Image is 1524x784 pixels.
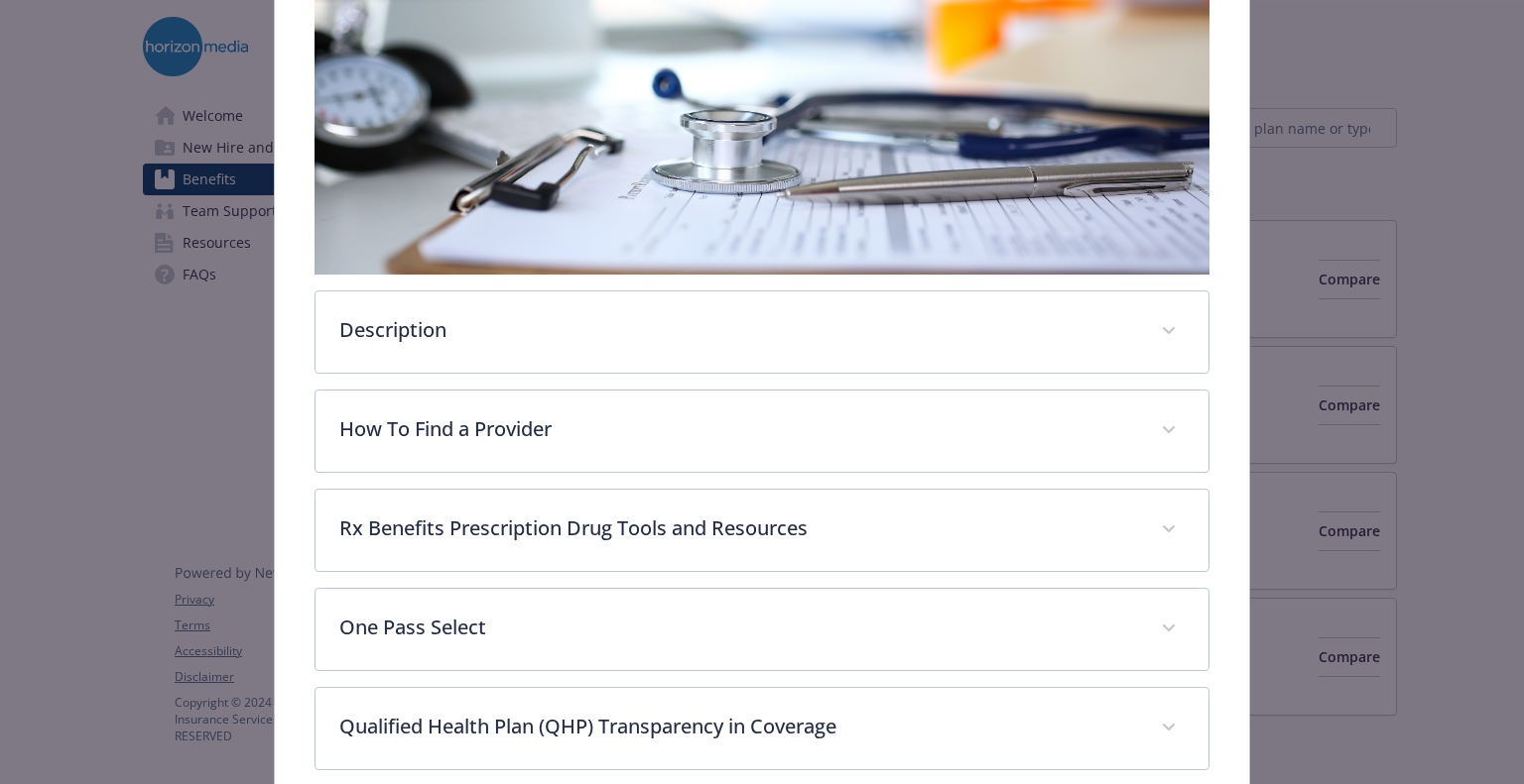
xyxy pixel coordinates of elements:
p: Description [339,315,1136,345]
div: Description [316,291,1207,373]
div: One Pass Select [316,589,1207,670]
div: Rx Benefits Prescription Drug Tools and Resources [316,490,1207,571]
p: How To Find a Provider [339,414,1136,444]
div: How To Find a Provider [316,391,1207,472]
p: Qualified Health Plan (QHP) Transparency in Coverage [339,712,1136,741]
p: Rx Benefits Prescription Drug Tools and Resources [339,513,1136,543]
div: Qualified Health Plan (QHP) Transparency in Coverage [316,688,1207,769]
p: One Pass Select [339,613,1136,642]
